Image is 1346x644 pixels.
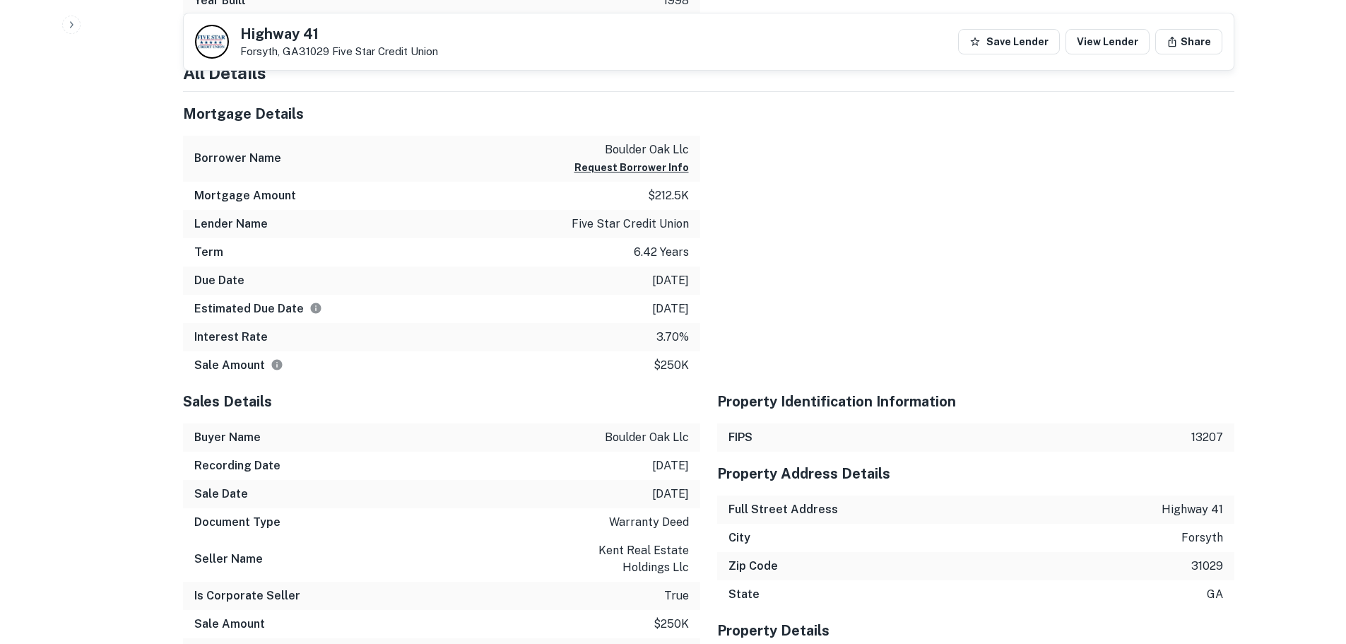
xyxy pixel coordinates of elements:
[958,29,1060,54] button: Save Lender
[728,501,838,518] h6: Full Street Address
[194,272,244,289] h6: Due Date
[309,302,322,315] svg: Estimate is based on a standard schedule for this type of loan.
[194,216,268,233] h6: Lender Name
[194,357,283,374] h6: Sale Amount
[332,45,438,57] a: Five Star Credit Union
[1275,531,1346,599] iframe: Chat Widget
[717,620,1234,641] h5: Property Details
[1065,29,1150,54] a: View Lender
[652,300,689,317] p: [DATE]
[664,587,689,604] p: true
[194,329,268,346] h6: Interest Rate
[605,429,689,446] p: boulder oak llc
[574,159,689,176] button: Request Borrower Info
[194,551,263,568] h6: Seller Name
[1155,29,1222,54] button: Share
[194,300,322,317] h6: Estimated Due Date
[1181,529,1223,546] p: forsyth
[562,542,689,576] p: kent real estate holdings llc
[194,150,281,167] h6: Borrower Name
[728,529,750,546] h6: City
[194,587,300,604] h6: Is Corporate Seller
[728,429,752,446] h6: FIPS
[194,486,248,503] h6: Sale Date
[634,244,689,261] p: 6.42 years
[240,27,438,41] h5: Highway 41
[717,391,1234,412] h5: Property Identification Information
[654,616,689,633] p: $250k
[572,216,689,233] p: five star credit union
[717,463,1234,484] h5: Property Address Details
[1191,558,1223,575] p: 31029
[656,329,689,346] p: 3.70%
[194,429,261,446] h6: Buyer Name
[1207,586,1223,603] p: ga
[648,187,689,204] p: $212.5k
[183,103,700,124] h5: Mortgage Details
[194,514,281,531] h6: Document Type
[1162,501,1223,518] p: highway 41
[194,187,296,204] h6: Mortgage Amount
[183,391,700,412] h5: Sales Details
[194,457,281,474] h6: Recording Date
[652,486,689,503] p: [DATE]
[271,358,283,371] svg: The values displayed on the website are for informational purposes only and may be reported incor...
[194,244,223,261] h6: Term
[652,457,689,474] p: [DATE]
[609,514,689,531] p: warranty deed
[240,45,438,58] p: Forsyth, GA31029
[728,558,778,575] h6: Zip Code
[652,272,689,289] p: [DATE]
[194,616,265,633] h6: Sale Amount
[574,141,689,158] p: boulder oak llc
[654,357,689,374] p: $250k
[1191,429,1223,446] p: 13207
[728,586,760,603] h6: State
[183,60,1234,86] h4: All Details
